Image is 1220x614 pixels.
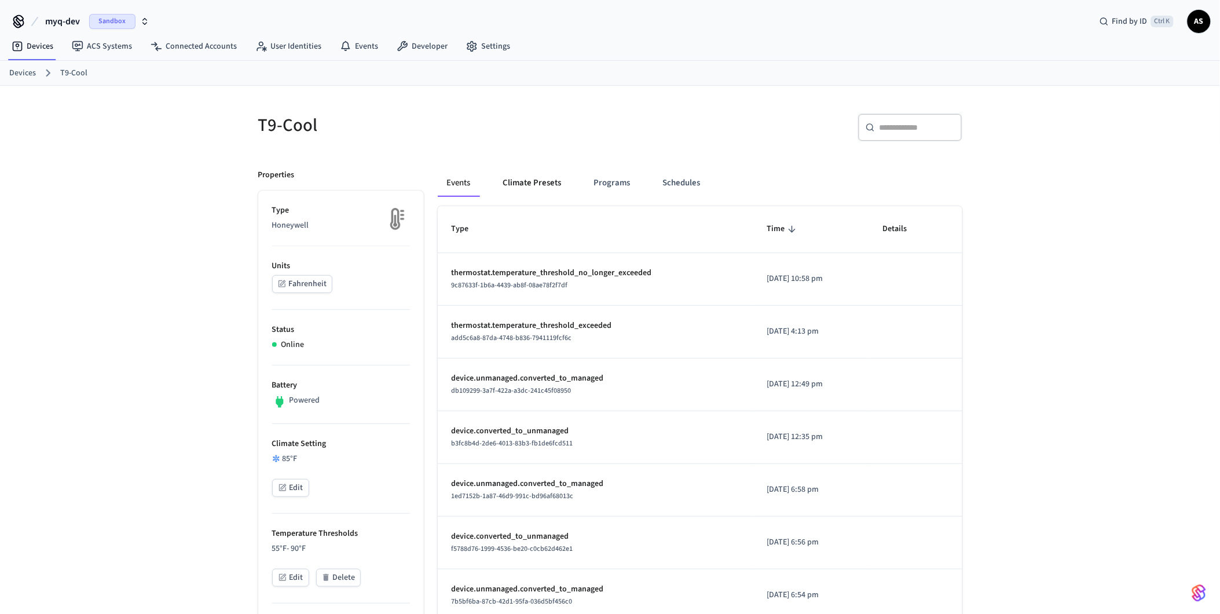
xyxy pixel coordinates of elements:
span: db109299-3a7f-422a-a3dc-241c45f08950 [452,386,571,396]
a: User Identities [246,36,331,57]
p: [DATE] 6:54 pm [767,589,855,601]
span: f5788d76-1999-4536-be20-c0cb62d462e1 [452,544,573,554]
button: Programs [585,169,640,197]
p: [DATE] 10:58 pm [767,273,855,285]
a: T9-Cool [60,67,87,79]
button: AS [1188,10,1211,33]
button: Schedules [654,169,710,197]
p: 55 °F - 90 °F [272,543,410,555]
button: Delete [316,569,361,587]
h5: T9-Cool [258,114,603,137]
p: device.unmanaged.converted_to_managed [452,372,739,385]
p: device.converted_to_unmanaged [452,531,739,543]
p: [DATE] 4:13 pm [767,326,855,338]
p: Properties [258,169,295,181]
p: device.unmanaged.converted_to_managed [452,583,739,595]
span: 9c87633f-1b6a-4439-ab8f-08ae78f2f7df [452,280,568,290]
span: myq-dev [45,14,80,28]
button: Climate Presets [494,169,571,197]
p: [DATE] 6:58 pm [767,484,855,496]
img: thermostat_fallback [381,204,410,233]
a: ACS Systems [63,36,141,57]
p: thermostat.temperature_threshold_no_longer_exceeded [452,267,739,279]
span: Type [452,220,484,238]
p: Type [272,204,410,217]
p: Units [272,260,410,272]
p: Battery [272,379,410,392]
p: [DATE] 12:49 pm [767,378,855,390]
p: Online [281,339,305,351]
a: Devices [2,36,63,57]
div: 85 °F [272,453,410,465]
p: device.converted_to_unmanaged [452,425,739,437]
p: Honeywell [272,220,410,232]
span: AS [1189,11,1210,32]
span: 7b5bf6ba-87cb-42d1-95fa-036d5bf456c0 [452,597,573,606]
p: [DATE] 6:56 pm [767,536,855,549]
p: [DATE] 12:35 pm [767,431,855,443]
button: Events [438,169,480,197]
div: Find by IDCtrl K [1090,11,1183,32]
span: Find by ID [1112,16,1148,27]
p: Temperature Thresholds [272,528,410,540]
span: Ctrl K [1151,16,1174,27]
button: Fahrenheit [272,275,332,293]
span: b3fc8b4d-2de6-4013-83b3-fb1de6fcd511 [452,438,573,448]
a: Developer [387,36,457,57]
a: Events [331,36,387,57]
button: Edit [272,569,309,587]
p: thermostat.temperature_threshold_exceeded [452,320,739,332]
p: device.unmanaged.converted_to_managed [452,478,739,490]
a: Connected Accounts [141,36,246,57]
a: Settings [457,36,519,57]
span: add5c6a8-87da-4748-b836-7941119fcf6c [452,333,572,343]
img: SeamLogoGradient.69752ec5.svg [1192,584,1206,602]
span: Time [767,220,800,238]
span: Details [883,220,922,238]
button: Edit [272,479,309,497]
span: 1ed7152b-1a87-46d9-991c-bd96af68013c [452,491,574,501]
p: Climate Setting [272,438,410,450]
p: Powered [290,394,320,407]
a: Devices [9,67,36,79]
p: Status [272,324,410,336]
span: Sandbox [89,14,135,29]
